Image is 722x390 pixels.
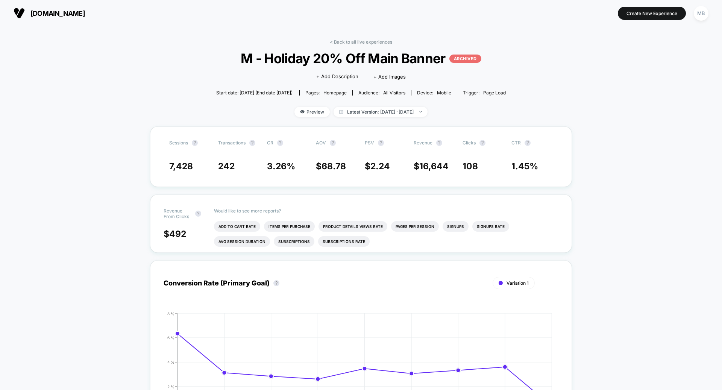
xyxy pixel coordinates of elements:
[323,90,347,96] span: homepage
[264,221,315,232] li: Items Per Purchase
[218,161,235,171] span: 242
[443,221,469,232] li: Signups
[436,140,442,146] button: ?
[305,90,347,96] div: Pages:
[218,140,246,146] span: Transactions
[195,211,201,217] button: ?
[463,90,506,96] div: Trigger:
[373,74,406,80] span: + Add Images
[167,311,174,316] tspan: 8 %
[391,221,439,232] li: Pages Per Session
[192,140,198,146] button: ?
[330,39,392,45] a: < Back to all live experiences
[214,208,558,214] p: Would like to see more reports?
[511,161,538,171] span: 1.45 %
[483,90,506,96] span: Page Load
[316,73,358,80] span: + Add Description
[511,140,521,146] span: CTR
[411,90,457,96] span: Device:
[419,111,422,112] img: end
[273,280,279,286] button: ?
[383,90,405,96] span: All Visitors
[14,8,25,19] img: Visually logo
[214,221,260,232] li: Add To Cart Rate
[316,161,346,171] span: $
[167,384,174,388] tspan: 2 %
[316,140,326,146] span: AOV
[167,335,174,340] tspan: 6 %
[274,236,314,247] li: Subscriptions
[358,90,405,96] div: Audience:
[437,90,451,96] span: mobile
[164,208,191,219] span: Revenue From Clicks
[339,110,343,114] img: calendar
[319,221,387,232] li: Product Details Views Rate
[525,140,531,146] button: ?
[370,161,390,171] span: 2.24
[692,6,711,21] button: MB
[330,140,336,146] button: ?
[30,9,85,17] span: [DOMAIN_NAME]
[11,7,87,19] button: [DOMAIN_NAME]
[507,280,529,286] span: Variation 1
[463,161,478,171] span: 108
[419,161,449,171] span: 16,644
[267,161,295,171] span: 3.26 %
[169,140,188,146] span: Sessions
[463,140,476,146] span: Clicks
[164,229,186,239] span: $
[249,140,255,146] button: ?
[414,140,432,146] span: Revenue
[365,140,374,146] span: PSV
[318,236,370,247] li: Subscriptions Rate
[294,107,330,117] span: Preview
[472,221,509,232] li: Signups Rate
[167,360,174,364] tspan: 4 %
[267,140,273,146] span: CR
[322,161,346,171] span: 68.78
[479,140,485,146] button: ?
[365,161,390,171] span: $
[277,140,283,146] button: ?
[378,140,384,146] button: ?
[216,90,293,96] span: Start date: [DATE] (End date [DATE])
[618,7,686,20] button: Create New Experience
[231,50,491,66] span: M - Holiday 20% Off Main Banner
[414,161,449,171] span: $
[449,55,481,63] p: ARCHIVED
[169,161,193,171] span: 7,428
[334,107,428,117] span: Latest Version: [DATE] - [DATE]
[694,6,708,21] div: MB
[169,229,186,239] span: 492
[214,236,270,247] li: Avg Session Duration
